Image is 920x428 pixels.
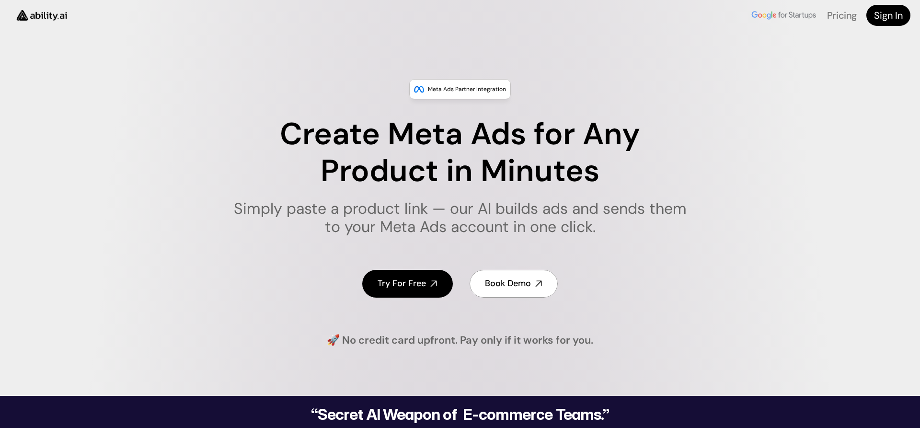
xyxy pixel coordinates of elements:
[428,84,506,94] p: Meta Ads Partner Integration
[874,9,903,22] h4: Sign In
[362,270,453,297] a: Try For Free
[827,9,857,22] a: Pricing
[228,199,693,236] h1: Simply paste a product link — our AI builds ads and sends them to your Meta Ads account in one cl...
[287,407,633,422] h2: “Secret AI Weapon of E-commerce Teams.”
[470,270,558,297] a: Book Demo
[485,278,531,289] h4: Book Demo
[378,278,426,289] h4: Try For Free
[327,333,593,348] h4: 🚀 No credit card upfront. Pay only if it works for you.
[228,116,693,190] h1: Create Meta Ads for Any Product in Minutes
[866,5,910,26] a: Sign In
